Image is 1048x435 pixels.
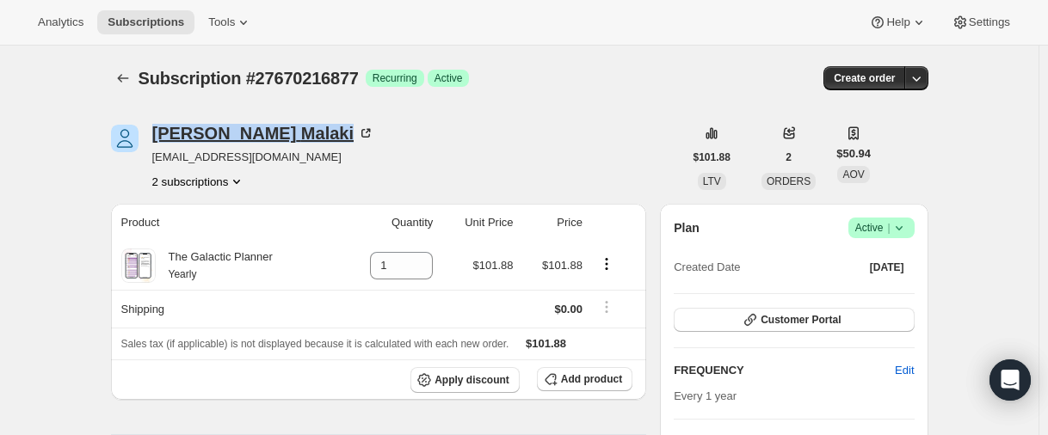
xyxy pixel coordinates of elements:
[152,149,375,166] span: [EMAIL_ADDRESS][DOMAIN_NAME]
[823,66,905,90] button: Create order
[561,372,622,386] span: Add product
[111,290,339,328] th: Shipping
[152,125,375,142] div: [PERSON_NAME] Malaki
[786,150,792,164] span: 2
[410,367,520,393] button: Apply discount
[694,150,731,164] span: $101.88
[121,338,509,350] span: Sales tax (if applicable) is not displayed because it is calculated with each new order.
[208,15,235,29] span: Tools
[473,259,514,272] span: $101.88
[373,71,417,85] span: Recurring
[895,362,914,379] span: Edit
[108,15,184,29] span: Subscriptions
[339,204,439,242] th: Quantity
[885,357,924,384] button: Edit
[526,337,566,350] span: $101.88
[989,359,1031,401] div: Open Intercom Messenger
[435,71,463,85] span: Active
[674,259,740,276] span: Created Date
[38,15,83,29] span: Analytics
[703,175,721,187] span: LTV
[674,308,914,332] button: Customer Portal
[537,367,632,391] button: Add product
[111,204,339,242] th: Product
[123,248,153,283] img: product img
[870,260,904,274] span: [DATE]
[860,255,915,279] button: [DATE]
[97,10,194,34] button: Subscriptions
[28,10,94,34] button: Analytics
[435,373,509,387] span: Apply discount
[886,15,909,29] span: Help
[674,389,737,402] span: Every 1 year
[438,204,518,242] th: Unit Price
[941,10,1020,34] button: Settings
[169,268,197,280] small: Yearly
[111,66,135,90] button: Subscriptions
[834,71,895,85] span: Create order
[761,313,841,327] span: Customer Portal
[855,219,908,236] span: Active
[152,173,246,190] button: Product actions
[593,254,620,273] button: Product actions
[859,10,937,34] button: Help
[775,145,802,169] button: 2
[198,10,262,34] button: Tools
[674,362,895,379] h2: FREQUENCY
[683,145,741,169] button: $101.88
[156,248,273,283] div: The Galactic Planner
[519,204,588,242] th: Price
[767,175,811,187] span: ORDERS
[836,145,871,162] span: $50.94
[674,219,700,236] h2: Plan
[842,168,864,181] span: AOV
[139,69,359,88] span: Subscription #27670216877
[111,125,139,152] span: Stella Malaki
[554,303,583,316] span: $0.00
[593,297,620,316] button: Shipping actions
[542,259,583,272] span: $101.88
[887,221,890,235] span: |
[969,15,1010,29] span: Settings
